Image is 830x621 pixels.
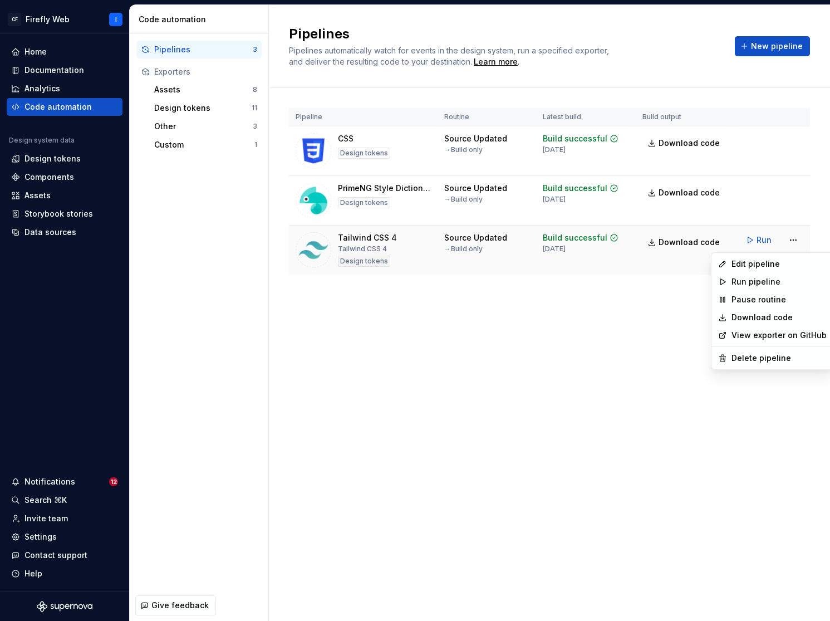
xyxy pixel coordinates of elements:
a: View exporter on GitHub [731,330,827,341]
div: Pause routine [731,294,827,305]
div: Delete pipeline [731,353,827,364]
div: Run pipeline [731,276,827,287]
a: Download code [731,312,827,323]
div: Edit pipeline [731,258,827,270]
